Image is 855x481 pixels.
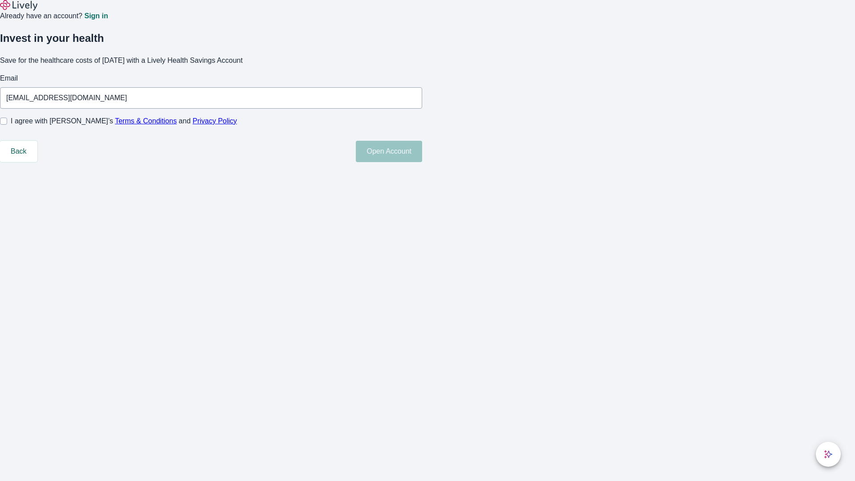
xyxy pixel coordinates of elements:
a: Sign in [84,12,108,20]
svg: Lively AI Assistant [824,450,833,459]
button: chat [816,442,841,467]
span: I agree with [PERSON_NAME]’s and [11,116,237,126]
a: Privacy Policy [193,117,237,125]
a: Terms & Conditions [115,117,177,125]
